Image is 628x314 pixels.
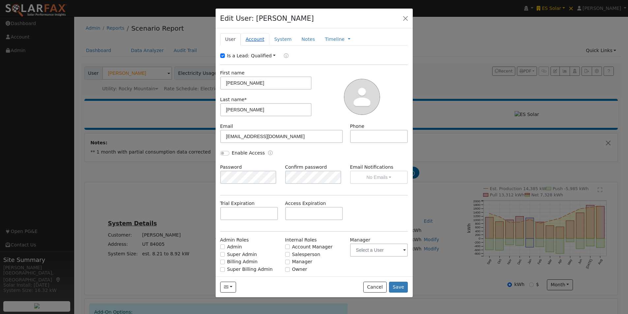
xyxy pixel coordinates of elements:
[220,252,225,257] input: Super Admin
[285,244,290,249] input: Account Manager
[220,260,225,264] input: Billing Admin
[220,53,225,58] input: Is a Lead:
[285,200,326,207] label: Access Expiration
[279,52,288,60] a: Lead
[220,123,233,130] label: Email
[227,243,242,250] label: Admin
[292,251,320,258] label: Salesperson
[232,150,265,157] label: Enable Access
[285,267,290,272] input: Owner
[220,33,241,45] a: User
[220,267,225,272] input: Super Billing Admin
[350,237,371,243] label: Manager
[285,164,327,171] label: Confirm password
[292,258,313,265] label: Manager
[269,33,297,45] a: System
[251,53,276,58] a: Qualified
[227,258,258,265] label: Billing Admin
[389,282,408,293] button: Save
[244,97,247,102] span: Required
[285,237,317,243] label: Internal Roles
[285,252,290,257] input: Salesperson
[227,251,257,258] label: Super Admin
[220,96,247,103] label: Last name
[296,33,320,45] a: Notes
[220,200,255,207] label: Trial Expiration
[220,164,242,171] label: Password
[325,36,344,43] a: Timeline
[220,244,225,249] input: Admin
[268,150,273,157] a: Enable Access
[227,52,250,59] label: Is a Lead:
[292,243,333,250] label: Account Manager
[220,282,236,293] button: Jwpetersen@gmail.com
[220,13,314,24] h4: Edit User: [PERSON_NAME]
[285,260,290,264] input: Manager
[241,33,269,45] a: Account
[220,237,249,243] label: Admin Roles
[350,123,365,130] label: Phone
[363,282,387,293] button: Cancel
[220,70,245,76] label: First name
[350,243,408,257] input: Select a User
[292,266,307,273] label: Owner
[227,266,273,273] label: Super Billing Admin
[350,164,408,171] label: Email Notifications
